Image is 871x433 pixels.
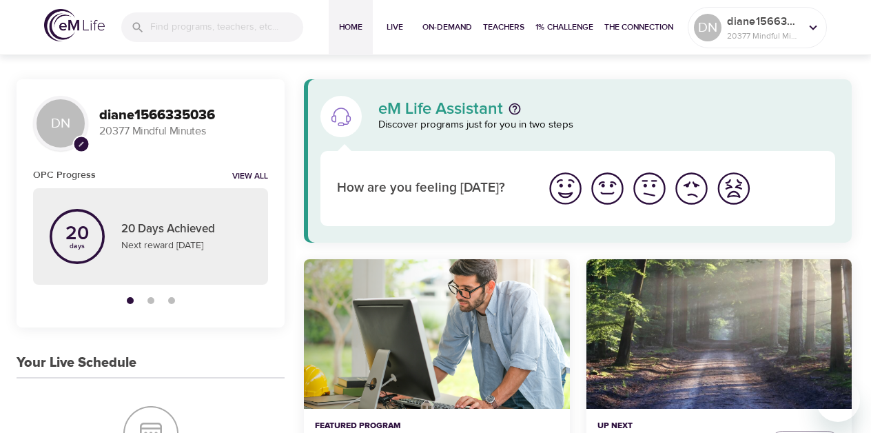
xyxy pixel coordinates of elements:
[727,30,800,42] p: 20377 Mindful Minutes
[121,239,252,253] p: Next reward [DATE]
[586,259,852,409] button: Guided Practice
[99,108,268,123] h3: diane1566335036
[670,168,713,210] button: I'm feeling bad
[304,259,569,409] button: Ten Short Everyday Mindfulness Practices
[33,168,96,183] h6: OPC Progress
[378,117,835,133] p: Discover programs just for you in two steps
[694,14,721,41] div: DN
[535,20,593,34] span: 1% Challenge
[715,170,752,208] img: worst
[546,170,584,208] img: great
[628,168,670,210] button: I'm feeling ok
[631,170,668,208] img: ok
[334,20,367,34] span: Home
[816,378,860,422] iframe: Button to launch messaging window
[673,170,710,208] img: bad
[99,123,268,139] p: 20377 Mindful Minutes
[33,96,88,151] div: DN
[422,20,472,34] span: On-Demand
[44,9,105,41] img: logo
[121,221,252,239] p: 20 Days Achieved
[586,168,628,210] button: I'm feeling good
[337,179,528,199] p: How are you feeling [DATE]?
[713,168,755,210] button: I'm feeling worst
[544,168,586,210] button: I'm feeling great
[150,12,303,42] input: Find programs, teachers, etc...
[17,355,136,371] h3: Your Live Schedule
[330,105,352,128] img: eM Life Assistant
[232,171,268,183] a: View all notifications
[378,101,503,117] p: eM Life Assistant
[727,13,800,30] p: diane1566335036
[65,224,89,243] p: 20
[604,20,673,34] span: The Connection
[315,420,558,432] p: Featured Program
[65,243,89,249] p: days
[483,20,524,34] span: Teachers
[588,170,626,208] img: good
[597,420,758,432] p: Up Next
[378,20,411,34] span: Live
